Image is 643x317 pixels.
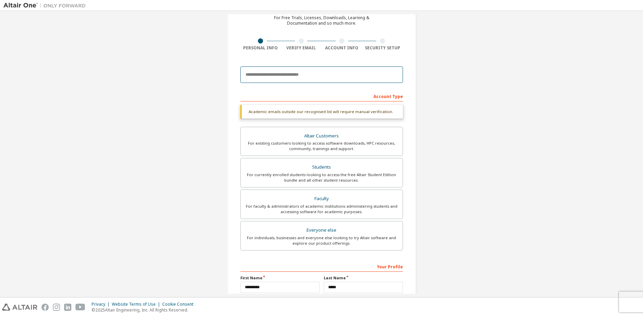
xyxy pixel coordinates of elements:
[75,304,85,311] img: youtube.svg
[274,15,369,26] div: For Free Trials, Licenses, Downloads, Learning & Documentation and so much more.
[3,2,89,9] img: Altair One
[240,45,281,51] div: Personal Info
[245,225,398,235] div: Everyone else
[240,261,403,272] div: Your Profile
[322,45,362,51] div: Account Info
[245,235,398,246] div: For individuals, businesses and everyone else looking to try Altair software and explore our prod...
[53,304,60,311] img: instagram.svg
[245,194,398,204] div: Faculty
[245,141,398,151] div: For existing customers looking to access software downloads, HPC resources, community, trainings ...
[245,204,398,215] div: For faculty & administrators of academic institutions administering students and accessing softwa...
[324,275,403,281] label: Last Name
[281,45,322,51] div: Verify Email
[362,45,403,51] div: Security Setup
[92,302,112,307] div: Privacy
[41,304,49,311] img: facebook.svg
[112,302,162,307] div: Website Terms of Use
[240,275,320,281] label: First Name
[245,131,398,141] div: Altair Customers
[2,304,37,311] img: altair_logo.svg
[240,105,403,119] div: Academic emails outside our recognised list will require manual verification.
[245,162,398,172] div: Students
[240,90,403,101] div: Account Type
[245,172,398,183] div: For currently enrolled students looking to access the free Altair Student Edition bundle and all ...
[92,307,198,313] p: © 2025 Altair Engineering, Inc. All Rights Reserved.
[162,302,198,307] div: Cookie Consent
[64,304,71,311] img: linkedin.svg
